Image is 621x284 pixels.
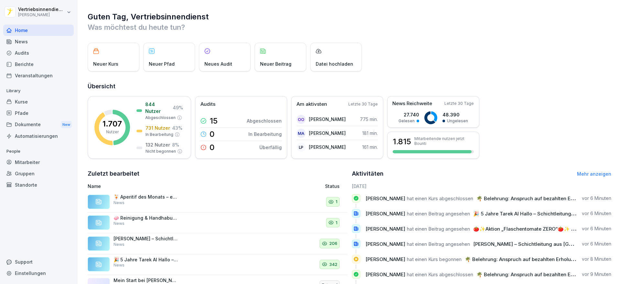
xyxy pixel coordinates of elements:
[88,22,611,32] p: Was möchtest du heute tun?
[88,254,347,275] a: 🎉 5 Jahre Tarek Al Hallo – Schichtleitung aus Binz 🎉 In diesem Monat feiern wir das 5-jährige Jub...
[3,107,74,119] a: Pfade
[146,141,170,148] p: 132 Nutzer
[398,111,419,118] p: 27.740
[114,221,125,226] p: News
[259,144,282,151] p: Überfällig
[352,183,612,190] h6: [DATE]
[309,116,346,123] p: [PERSON_NAME]
[260,60,291,67] p: Neuer Beitrag
[365,211,405,217] span: [PERSON_NAME]
[365,271,405,278] span: [PERSON_NAME]
[336,220,337,226] p: 1
[3,36,74,47] a: News
[3,86,74,96] p: Library
[325,183,340,190] p: Status
[114,200,125,206] p: News
[88,12,611,22] h1: Guten Tag, Vertriebsinnendienst
[352,169,384,178] h2: Aktivitäten
[582,195,611,202] p: vor 6 Minuten
[114,262,125,268] p: News
[114,236,178,242] p: [PERSON_NAME] – Schichtleitung aus [GEOGRAPHIC_DATA] 👏 Seit nun fast vier Jahren ist [PERSON_NAME...
[106,129,119,135] p: Nutzer
[582,210,611,217] p: vor 6 Minuten
[204,60,232,67] p: Neues Audit
[444,101,474,106] p: Letzte 30 Tage
[88,213,347,234] a: 🧼 Reinigung & Handhabung der GN-Kakao-Behälter 🍫 Liebe Teams, bitte beachtet folgende Vorgaben zu...
[362,144,378,150] p: 161 min.
[145,115,176,121] p: Abgeschlossen
[114,215,178,221] p: 🧼 Reinigung & Handhabung der GN-Kakao-Behälter 🍫 Liebe Teams, bitte beachtet folgende Vorgaben zu...
[392,100,432,107] p: News Reichweite
[442,111,468,118] p: 48.390
[407,256,462,262] span: hat einen Kurs begonnen
[146,125,170,131] p: 731 Nutzer
[3,179,74,191] a: Standorte
[297,143,306,152] div: LP
[3,130,74,142] a: Automatisierungen
[3,70,74,81] a: Veranstaltungen
[398,118,415,124] p: Gelesen
[146,132,173,137] p: In Bearbeitung
[3,96,74,107] a: Kurse
[407,226,470,232] span: hat einen Beitrag angesehen
[210,130,214,138] p: 0
[3,59,74,70] a: Berichte
[329,261,337,268] p: 342
[93,60,118,67] p: Neuer Kurs
[365,241,405,247] span: [PERSON_NAME]
[360,116,378,123] p: 775 min.
[3,119,74,131] a: DokumenteNew
[365,195,405,202] span: [PERSON_NAME]
[407,211,470,217] span: hat einen Beitrag angesehen
[3,168,74,179] a: Gruppen
[297,129,306,138] div: MA
[348,101,378,107] p: Letzte 30 Tage
[365,226,405,232] span: [PERSON_NAME]
[114,278,178,283] p: Mein Start bei [PERSON_NAME] - Personalfragebogen
[3,268,74,279] a: Einstellungen
[88,191,347,213] a: 🍹 Aperitif des Monats – eure Stimme zählt! Ihr seid gefragt: Welcher Aperitif soll im November un...
[297,115,306,124] div: OO
[447,118,468,124] p: Ungelesen
[210,117,218,125] p: 15
[407,241,470,247] span: hat einen Beitrag angesehen
[172,125,182,131] p: 43 %
[365,256,405,262] span: [PERSON_NAME]
[407,195,473,202] span: hat einen Kurs abgeschlossen
[210,144,214,151] p: 0
[582,241,611,247] p: vor 6 Minuten
[248,131,282,137] p: In Bearbeitung
[3,146,74,157] p: People
[114,257,178,263] p: 🎉 5 Jahre Tarek Al Hallo – Schichtleitung aus Binz 🎉 In diesem Monat feiern wir das 5-jährige Jub...
[329,240,337,247] p: 206
[577,171,611,177] a: Mehr anzeigen
[316,60,353,67] p: Datei hochladen
[201,101,215,108] p: Audits
[3,25,74,36] div: Home
[88,183,250,190] p: Name
[3,47,74,59] a: Audits
[309,144,346,150] p: [PERSON_NAME]
[149,60,175,67] p: Neuer Pfad
[103,120,122,128] p: 1.707
[582,271,611,278] p: vor 9 Minuten
[309,130,346,137] p: [PERSON_NAME]
[393,136,411,147] h3: 1.815
[336,199,337,205] p: 1
[88,82,611,91] h2: Übersicht
[114,242,125,247] p: News
[3,119,74,131] div: Dokumente
[3,157,74,168] a: Mitarbeiter
[114,194,178,200] p: 🍹 Aperitif des Monats – eure Stimme zählt! Ihr seid gefragt: Welcher Aperitif soll im November un...
[88,233,347,254] a: [PERSON_NAME] – Schichtleitung aus [GEOGRAPHIC_DATA] 👏 Seit nun fast vier Jahren ist [PERSON_NAME...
